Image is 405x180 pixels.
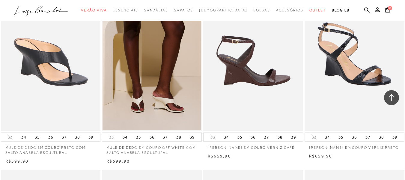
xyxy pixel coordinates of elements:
span: R$659,90 [208,154,231,158]
a: categoryNavScreenReaderText [276,5,303,16]
span: Verão Viva [81,8,107,12]
button: 36 [46,133,55,141]
a: MULE DE DEDO EM COURO PRETO COM SALTO ANABELA ESCULTURAL [1,142,101,155]
button: 35 [33,133,41,141]
button: 34 [19,133,28,141]
button: 37 [262,133,271,141]
button: 39 [87,133,95,141]
button: 38 [377,133,386,141]
button: 33 [310,134,318,140]
a: categoryNavScreenReaderText [113,5,138,16]
a: categoryNavScreenReaderText [309,5,326,16]
button: 34 [121,133,129,141]
a: categoryNavScreenReaderText [253,5,270,16]
button: 39 [391,133,399,141]
span: Acessórios [276,8,303,12]
button: 37 [364,133,372,141]
span: BLOG LB [332,8,349,12]
button: 33 [209,134,217,140]
a: BLOG LB [332,5,349,16]
span: [DEMOGRAPHIC_DATA] [199,8,247,12]
a: noSubCategoriesText [199,5,247,16]
button: 35 [337,133,345,141]
button: 38 [73,133,82,141]
button: 36 [249,133,257,141]
button: 36 [148,133,156,141]
button: 36 [350,133,359,141]
span: R$599,90 [106,159,130,163]
span: 0 [388,6,392,10]
a: MULE DE DEDO EM COURO OFF WHITE COM SALTO ANABELA ESCULTURAL [102,142,202,155]
button: 33 [107,134,116,140]
button: 37 [161,133,169,141]
button: 35 [134,133,143,141]
button: 0 [383,7,392,15]
button: 38 [276,133,284,141]
span: Sapatos [174,8,193,12]
button: 35 [236,133,244,141]
span: R$599,90 [5,159,29,163]
span: Essenciais [113,8,138,12]
a: categoryNavScreenReaderText [174,5,193,16]
button: 34 [323,133,332,141]
a: [PERSON_NAME] EM COURO VERNIZ PRETO [305,142,404,150]
button: 39 [188,133,196,141]
button: 38 [174,133,183,141]
a: [PERSON_NAME] EM COURO VERNIZ CAFÉ [203,142,303,150]
span: Outlet [309,8,326,12]
a: categoryNavScreenReaderText [144,5,168,16]
button: 39 [289,133,298,141]
span: Bolsas [253,8,270,12]
a: categoryNavScreenReaderText [81,5,107,16]
button: 37 [60,133,68,141]
span: Sandálias [144,8,168,12]
button: 34 [222,133,231,141]
span: R$659,90 [309,154,332,158]
button: 33 [6,134,14,140]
